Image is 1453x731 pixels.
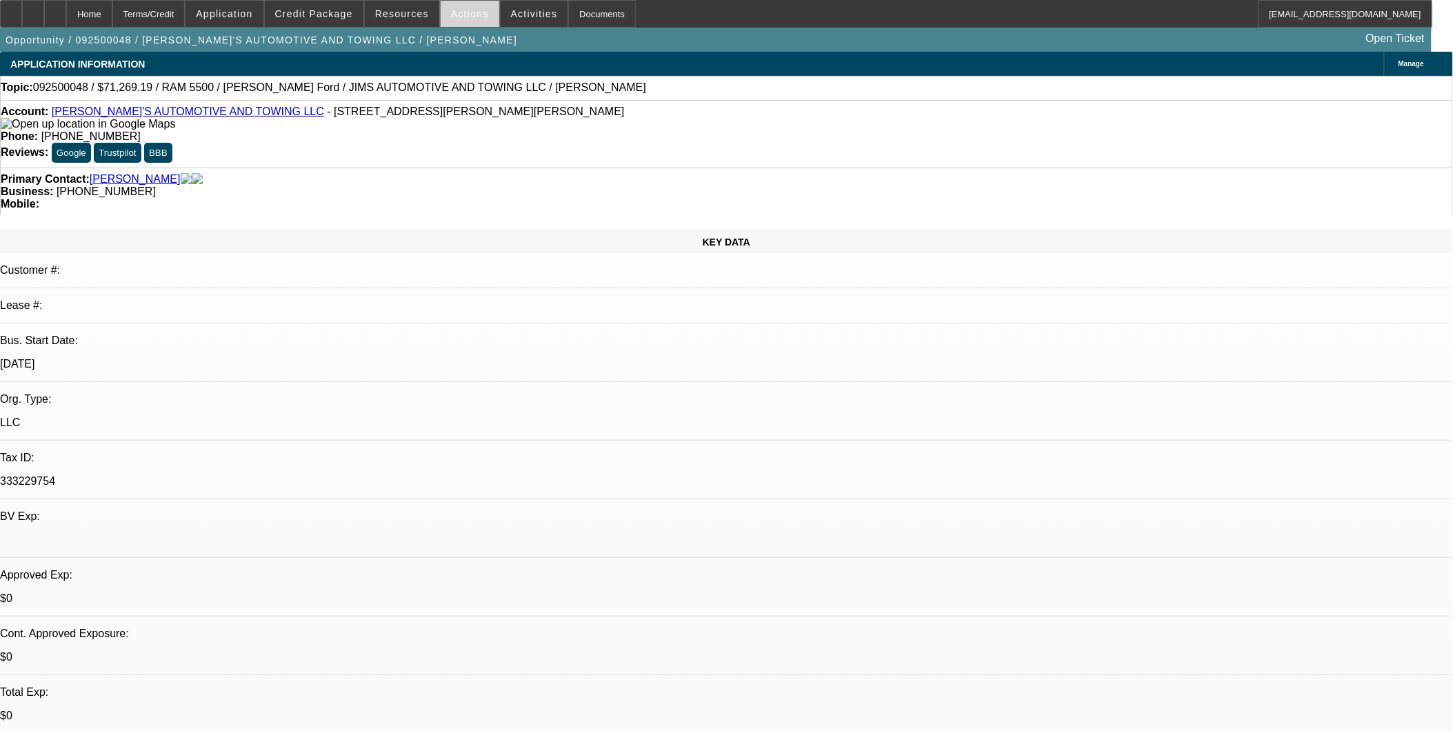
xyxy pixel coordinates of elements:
strong: Business: [1,186,53,197]
a: Open Ticket [1361,27,1430,50]
span: Resources [375,8,429,19]
span: [PHONE_NUMBER] [57,186,156,197]
span: APPLICATION INFORMATION [10,59,145,70]
span: - [STREET_ADDRESS][PERSON_NAME][PERSON_NAME] [327,106,624,117]
span: 092500048 / $71,269.19 / RAM 5500 / [PERSON_NAME] Ford / JIMS AUTOMOTIVE AND TOWING LLC / [PERSON... [33,81,646,94]
button: Google [52,143,91,163]
span: KEY DATA [703,237,750,248]
button: BBB [144,143,172,163]
button: Activities [501,1,568,27]
img: Open up location in Google Maps [1,118,175,130]
span: Actions [451,8,489,19]
span: Credit Package [275,8,353,19]
a: [PERSON_NAME] [90,173,181,186]
button: Resources [365,1,439,27]
strong: Account: [1,106,48,117]
button: Credit Package [265,1,363,27]
span: Opportunity / 092500048 / [PERSON_NAME]'S AUTOMOTIVE AND TOWING LLC / [PERSON_NAME] [6,34,517,46]
img: linkedin-icon.png [192,173,203,186]
strong: Mobile: [1,198,39,210]
span: Application [196,8,252,19]
a: View Google Maps [1,118,175,130]
button: Application [186,1,263,27]
span: Activities [511,8,558,19]
a: [PERSON_NAME]'S AUTOMOTIVE AND TOWING LLC [52,106,324,117]
button: Trustpilot [94,143,141,163]
img: facebook-icon.png [181,173,192,186]
strong: Reviews: [1,146,48,158]
span: [PHONE_NUMBER] [41,130,141,142]
span: Manage [1399,60,1424,68]
strong: Primary Contact: [1,173,90,186]
button: Actions [441,1,499,27]
strong: Topic: [1,81,33,94]
strong: Phone: [1,130,38,142]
